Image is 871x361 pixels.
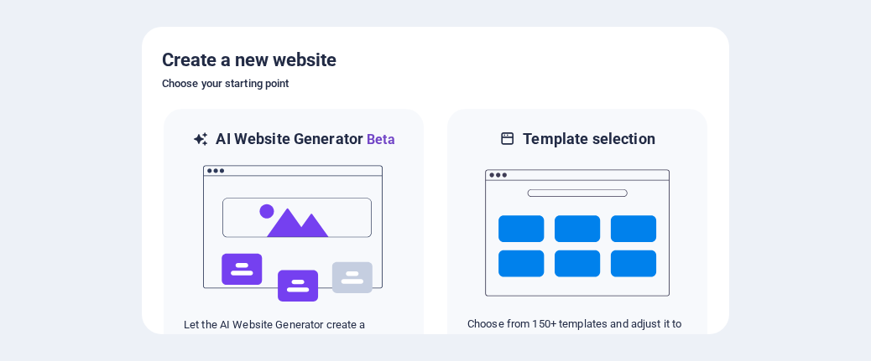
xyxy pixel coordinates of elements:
h6: Template selection [523,129,655,149]
img: ai [201,150,386,317]
p: Choose from 150+ templates and adjust it to you needs. [467,317,687,347]
h6: AI Website Generator [216,129,394,150]
span: Beta [363,132,395,147]
p: Let the AI Website Generator create a website based on your input. [184,317,404,348]
h6: Choose your starting point [162,74,709,94]
h5: Create a new website [162,47,709,74]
